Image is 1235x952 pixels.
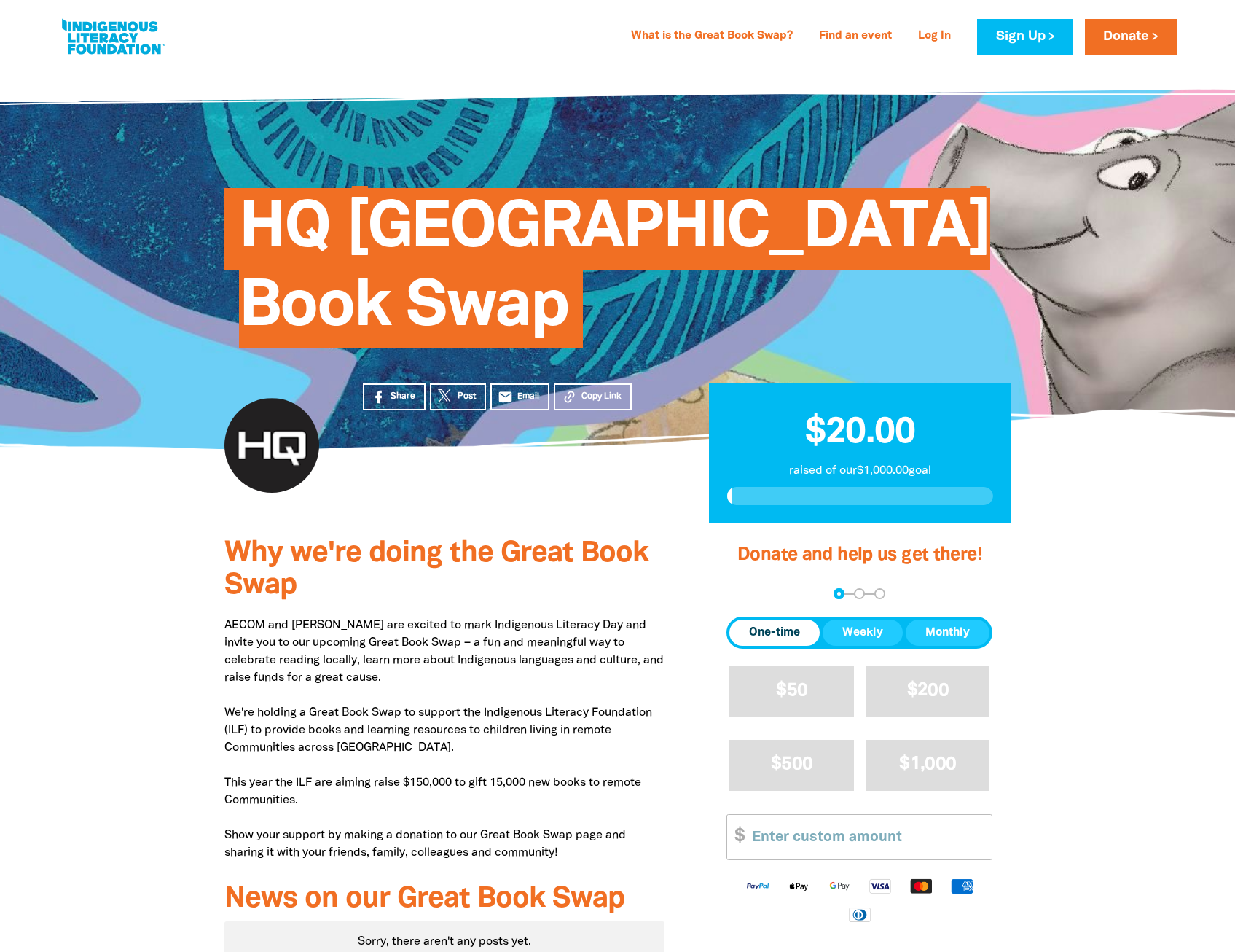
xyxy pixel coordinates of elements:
[977,19,1073,55] a: Sign Up
[866,666,990,717] button: $200
[727,815,745,859] span: $
[819,878,860,894] img: Google Pay logo
[823,620,903,646] button: Weekly
[874,588,885,599] button: Navigate to step 3 of 3 to enter your payment details
[727,462,993,480] p: raised of our $1,000.00 goal
[776,682,807,699] span: $50
[906,620,989,646] button: Monthly
[622,25,801,48] a: What is the Great Book Swap?
[839,906,880,923] img: Diners Club logo
[742,815,992,859] input: Enter custom amount
[810,25,901,48] a: Find an event
[239,199,990,348] span: HQ [GEOGRAPHIC_DATA] Book Swap
[899,756,956,773] span: $1,000
[224,540,648,599] span: Why we're doing the Great Book Swap
[517,390,539,403] span: Email
[430,383,486,410] a: Post
[729,740,854,790] button: $500
[554,383,632,410] button: Copy Link
[901,878,941,894] img: Mastercard logo
[925,624,970,641] span: Monthly
[805,416,915,450] span: $20.00
[749,624,800,641] span: One-time
[729,666,854,717] button: $50
[498,389,513,405] i: email
[909,25,960,48] a: Log In
[458,390,476,403] span: Post
[729,620,820,646] button: One-time
[834,588,844,599] button: Navigate to step 1 of 3 to enter your donation amount
[860,878,901,894] img: Visa logo
[1085,19,1177,55] a: Donate
[778,878,819,894] img: Apple Pay logo
[224,883,665,916] h3: News on our Great Book Swap
[737,878,778,894] img: Paypal logo
[771,756,812,773] span: $500
[363,383,426,410] a: Share
[581,390,622,403] span: Copy Link
[866,740,990,790] button: $1,000
[941,878,982,894] img: American Express logo
[842,624,883,641] span: Weekly
[391,390,415,403] span: Share
[854,588,865,599] button: Navigate to step 2 of 3 to enter your details
[737,547,982,563] span: Donate and help us get there!
[224,617,665,862] p: AECOM and [PERSON_NAME] are excited to mark Indigenous Literacy Day and invite you to our upcomin...
[726,617,992,649] div: Donation frequency
[490,383,550,410] a: emailEmail
[726,866,992,934] div: Available payment methods
[907,682,949,699] span: $200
